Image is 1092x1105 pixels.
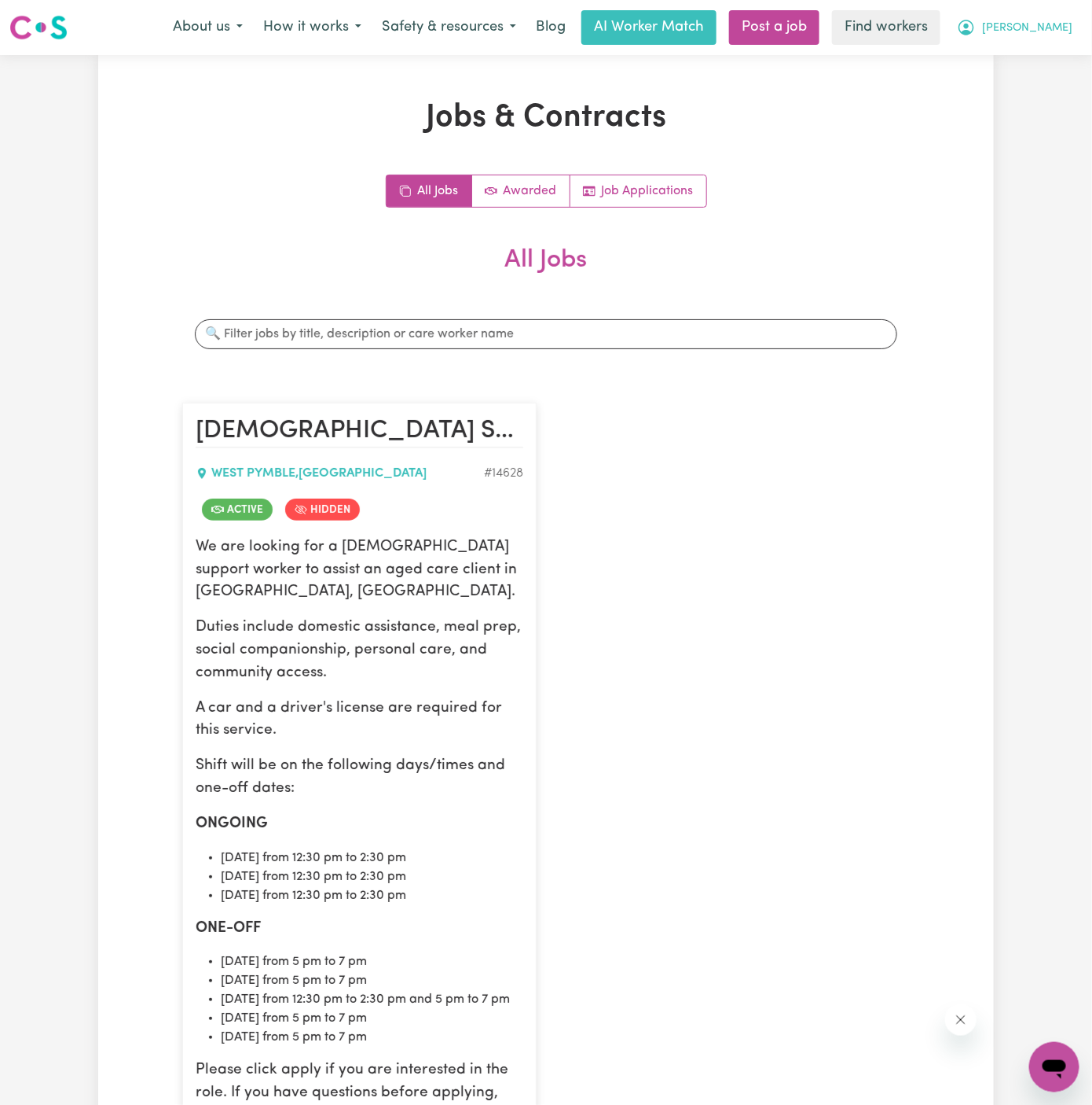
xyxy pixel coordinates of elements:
[945,1004,977,1036] iframe: Close message
[221,867,523,886] li: [DATE] from 12:30 pm to 2:30 pm
[221,990,523,1009] li: [DATE] from 12:30 pm to 2:30 pm and 5 pm to 7 pm
[202,499,273,521] span: Job is active
[285,499,360,521] span: Job is hidden
[182,99,910,137] h1: Jobs & Contracts
[372,11,526,44] button: Safety & resources
[832,10,940,45] a: Find workers
[196,698,523,743] p: A car and a driver's license are required for this service.
[526,10,575,45] a: Blog
[9,9,68,46] a: Careseekers logo
[221,1028,523,1047] li: [DATE] from 5 pm to 7 pm
[221,952,523,971] li: [DATE] from 5 pm to 7 pm
[196,464,484,483] div: WEST PYMBLE , [GEOGRAPHIC_DATA]
[581,10,716,45] a: AI Worker Match
[484,464,523,483] div: Job ID #14628
[196,816,268,831] strong: ONGOING
[196,416,523,448] h2: Female Support Worker Needed In West Pymble, NSW.
[182,245,910,300] h2: All Jobs
[221,971,523,990] li: [DATE] from 5 pm to 7 pm
[221,849,523,867] li: [DATE] from 12:30 pm to 2:30 pm
[196,921,261,936] strong: ONE-OFF
[253,11,372,44] button: How it works
[9,11,95,24] span: Need any help?
[387,175,472,207] a: All jobs
[196,536,523,604] p: We are looking for a [DEMOGRAPHIC_DATA] support worker to assist an aged care client in [GEOGRAPH...
[729,10,819,45] a: Post a job
[221,886,523,905] li: [DATE] from 12:30 pm to 2:30 pm
[221,1009,523,1028] li: [DATE] from 5 pm to 7 pm
[570,175,706,207] a: Job applications
[947,11,1083,44] button: My Account
[1029,1042,1079,1092] iframe: Button to launch messaging window
[163,11,253,44] button: About us
[195,319,897,349] input: 🔍 Filter jobs by title, description or care worker name
[982,20,1072,37] span: [PERSON_NAME]
[472,175,570,207] a: Active jobs
[9,13,68,42] img: Careseekers logo
[196,755,523,801] p: Shift will be on the following days/times and one-off dates:
[196,617,523,684] p: Duties include domestic assistance, meal prep, social companionship, personal care, and community...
